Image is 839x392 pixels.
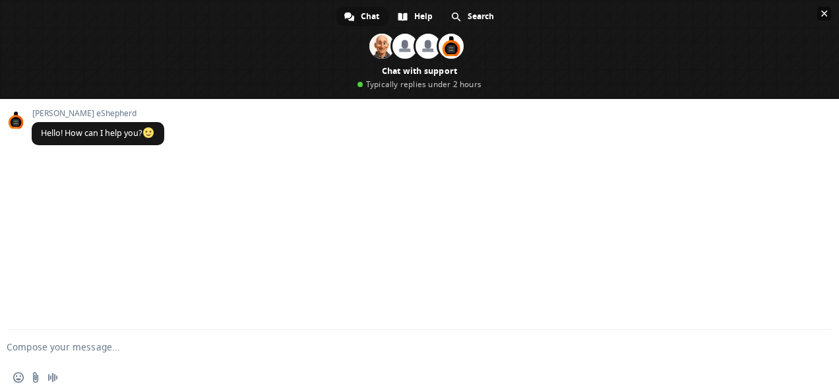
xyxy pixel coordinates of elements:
[468,7,494,26] span: Search
[414,7,433,26] span: Help
[443,7,503,26] div: Search
[7,341,790,353] textarea: Compose your message...
[361,7,379,26] span: Chat
[336,7,388,26] div: Chat
[390,7,442,26] div: Help
[817,7,831,20] span: Close chat
[32,109,164,118] span: [PERSON_NAME] eShepherd
[47,372,58,383] span: Audio message
[13,372,24,383] span: Insert an emoji
[41,127,155,139] span: Hello! How can I help you?
[30,372,41,383] span: Send a file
